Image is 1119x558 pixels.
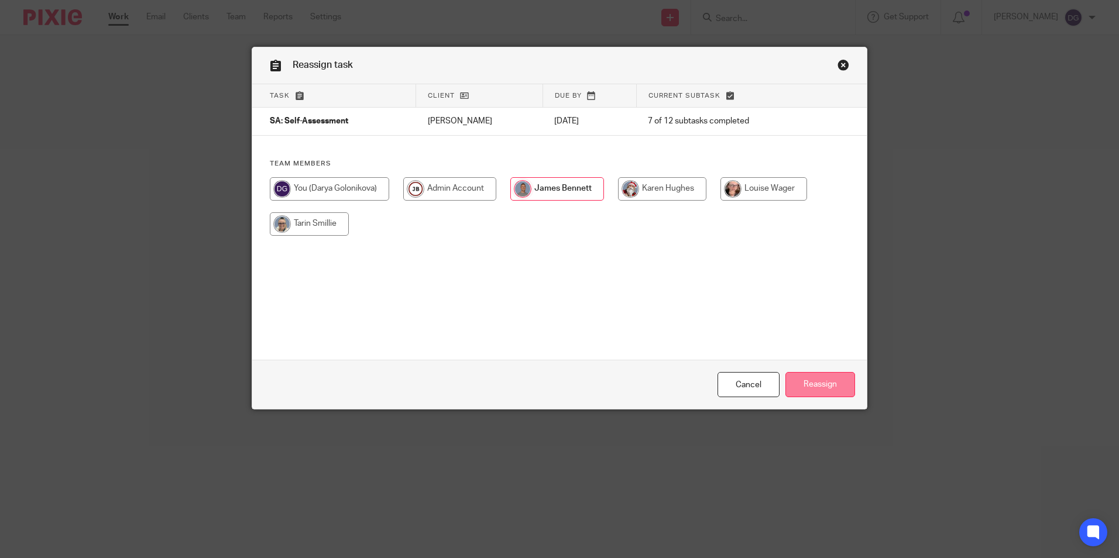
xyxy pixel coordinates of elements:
span: Task [270,92,290,99]
h4: Team members [270,159,849,168]
a: Close this dialog window [837,59,849,75]
a: Close this dialog window [718,372,780,397]
span: Due by [555,92,582,99]
p: [DATE] [554,115,624,127]
span: Client [428,92,455,99]
span: Reassign task [293,60,353,70]
td: 7 of 12 subtasks completed [636,108,816,136]
p: [PERSON_NAME] [428,115,531,127]
span: SA: Self-Assessment [270,118,348,126]
input: Reassign [785,372,855,397]
span: Current subtask [648,92,720,99]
